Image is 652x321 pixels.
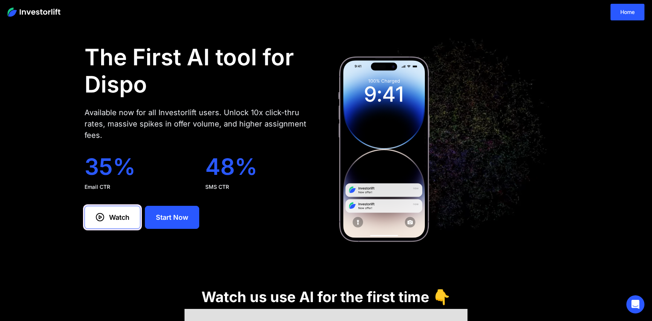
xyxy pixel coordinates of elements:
[205,183,314,191] div: SMS CTR
[626,295,644,313] div: Open Intercom Messenger
[85,183,193,191] div: Email CTR
[85,107,314,141] div: Available now for all Investorlift users. Unlock 10x click-thru rates, massive spikes in offer vo...
[85,153,193,180] div: 35%
[85,43,314,98] h1: The First AI tool for Dispo
[205,153,314,180] div: 48%
[201,289,451,305] h1: Watch us use AI for the first time 👇
[109,212,129,222] div: Watch
[85,206,140,229] a: Watch
[145,206,199,229] a: Start Now
[156,212,188,222] div: Start Now
[610,4,644,20] a: Home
